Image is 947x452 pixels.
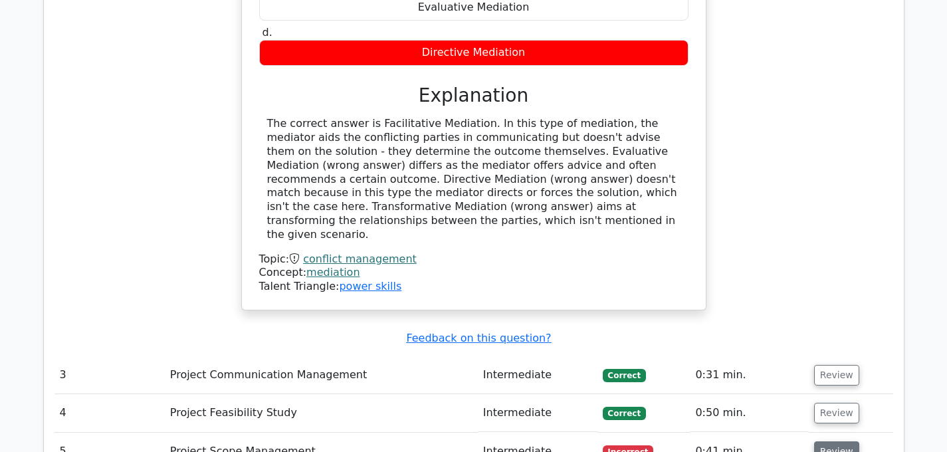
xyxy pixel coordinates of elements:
[603,407,646,420] span: Correct
[814,365,859,386] button: Review
[259,253,688,267] div: Topic:
[267,117,681,241] div: The correct answer is Facilitative Mediation. In this type of mediation, the mediator aids the co...
[267,84,681,107] h3: Explanation
[165,356,478,394] td: Project Communication Management
[259,253,688,294] div: Talent Triangle:
[339,280,401,292] a: power skills
[165,394,478,432] td: Project Feasibility Study
[259,266,688,280] div: Concept:
[478,394,597,432] td: Intermediate
[406,332,551,344] a: Feedback on this question?
[306,266,360,279] a: mediation
[54,394,165,432] td: 4
[603,369,646,382] span: Correct
[478,356,597,394] td: Intermediate
[259,40,688,66] div: Directive Mediation
[263,26,272,39] span: d.
[814,403,859,423] button: Review
[54,356,165,394] td: 3
[690,394,808,432] td: 0:50 min.
[303,253,417,265] a: conflict management
[690,356,808,394] td: 0:31 min.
